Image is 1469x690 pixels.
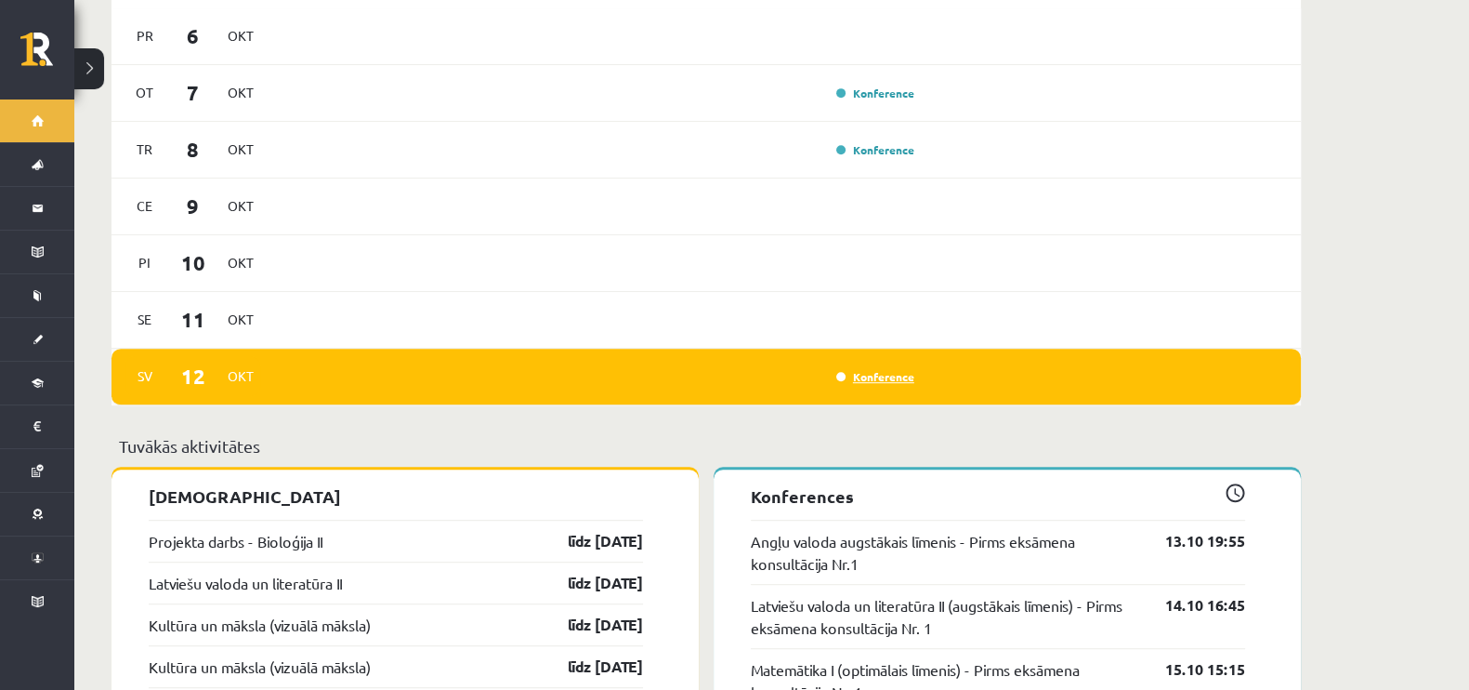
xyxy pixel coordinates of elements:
a: Kultūra un māksla (vizuālā māksla) [149,614,371,636]
a: 15.10 15:15 [1137,658,1245,681]
span: Pi [125,248,164,277]
a: Kultūra un māksla (vizuālā māksla) [149,656,371,678]
span: Okt [221,135,260,164]
span: 7 [164,77,222,108]
a: 13.10 19:55 [1137,530,1245,552]
span: Okt [221,192,260,220]
a: līdz [DATE] [535,530,643,552]
span: Sv [125,362,164,391]
span: 9 [164,191,222,221]
span: Ot [125,78,164,107]
span: Ce [125,192,164,220]
span: Okt [221,248,260,277]
span: 11 [164,304,222,335]
p: [DEMOGRAPHIC_DATA] [149,484,643,509]
span: 12 [164,361,222,391]
a: līdz [DATE] [535,614,643,636]
a: Projekta darbs - Bioloģija II [149,530,322,552]
span: Pr [125,21,164,50]
span: Tr [125,135,164,164]
a: Konference [836,142,914,157]
span: Se [125,305,164,334]
span: Okt [221,362,260,391]
a: līdz [DATE] [535,572,643,594]
p: Konferences [751,484,1245,509]
span: 10 [164,247,222,278]
a: 14.10 16:45 [1137,594,1245,617]
span: Okt [221,305,260,334]
a: Angļu valoda augstākais līmenis - Pirms eksāmena konsultācija Nr.1 [751,530,1137,575]
a: Konference [836,86,914,100]
p: Tuvākās aktivitātes [119,433,1293,458]
a: Latviešu valoda un literatūra II (augstākais līmenis) - Pirms eksāmena konsultācija Nr. 1 [751,594,1137,639]
span: Okt [221,78,260,107]
span: 6 [164,20,222,51]
a: Rīgas 1. Tālmācības vidusskola [20,33,74,79]
a: Latviešu valoda un literatūra II [149,572,342,594]
a: Konference [836,369,914,384]
span: Okt [221,21,260,50]
span: 8 [164,134,222,165]
a: līdz [DATE] [535,656,643,678]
